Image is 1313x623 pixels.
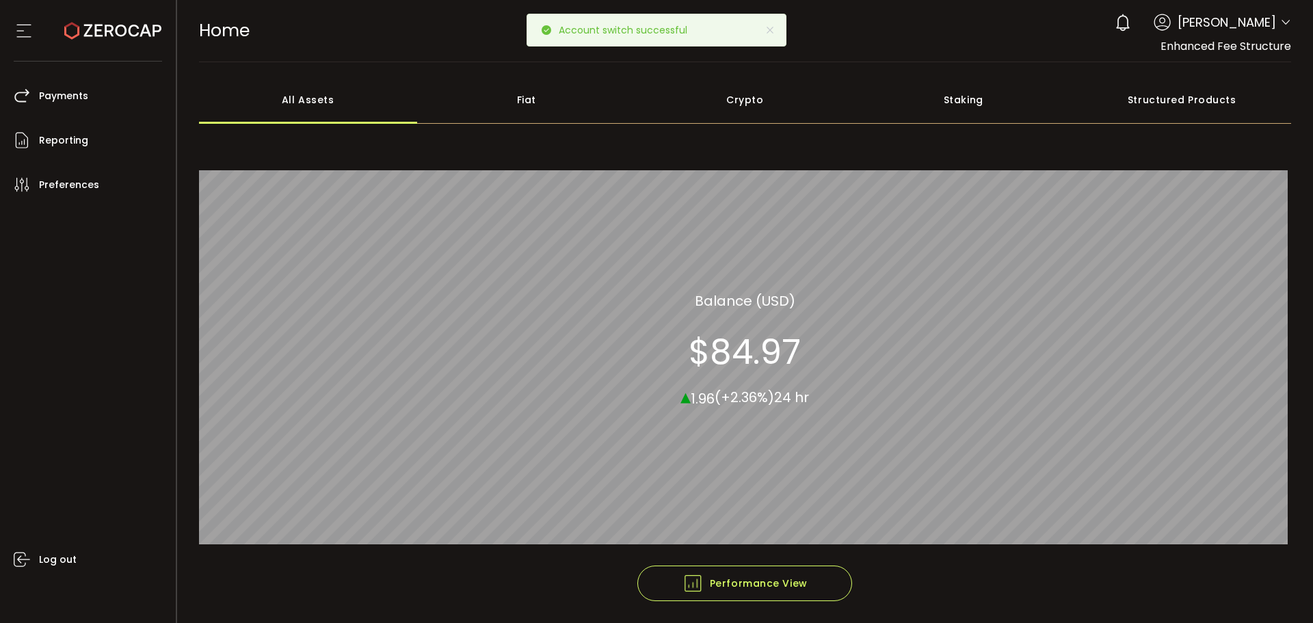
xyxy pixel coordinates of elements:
[682,573,808,594] span: Performance View
[774,388,809,407] span: 24 hr
[715,388,774,407] span: (+2.36%)
[39,175,99,195] span: Preferences
[559,25,698,35] p: Account switch successful
[39,86,88,106] span: Payments
[199,76,418,124] div: All Assets
[636,76,855,124] div: Crypto
[1178,13,1276,31] span: [PERSON_NAME]
[637,566,852,601] button: Performance View
[1154,475,1313,623] iframe: Chat Widget
[39,131,88,150] span: Reporting
[691,388,715,408] span: 1.96
[695,290,795,310] section: Balance (USD)
[417,76,636,124] div: Fiat
[680,381,691,410] span: ▴
[1161,38,1291,54] span: Enhanced Fee Structure
[1073,76,1292,124] div: Structured Products
[199,18,250,42] span: Home
[854,76,1073,124] div: Staking
[39,550,77,570] span: Log out
[689,331,801,372] section: $84.97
